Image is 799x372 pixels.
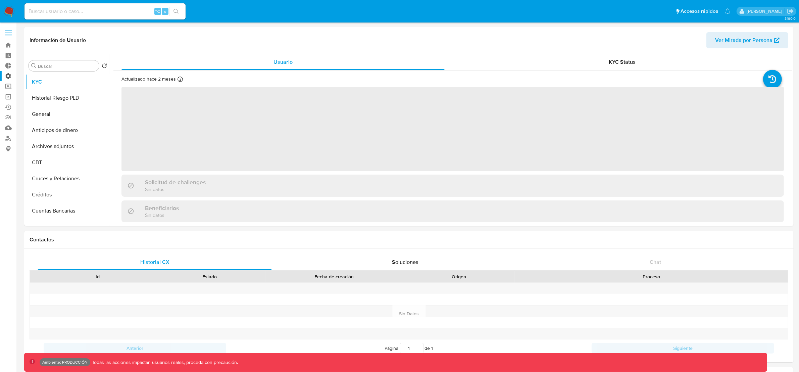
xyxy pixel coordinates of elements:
[145,179,206,186] h3: Solicitud de challenges
[26,187,110,203] button: Créditos
[681,8,718,15] span: Accesos rápidos
[90,359,238,366] p: Todas las acciones impactan usuarios reales, proceda con precaución.
[26,219,110,235] button: Datos Modificados
[140,258,169,266] span: Historial CX
[787,8,794,15] a: Salir
[169,7,183,16] button: search-icon
[31,63,37,68] button: Buscar
[519,273,783,280] div: Proceso
[158,273,260,280] div: Estado
[270,273,398,280] div: Fecha de creación
[102,63,107,71] button: Volver al orden por defecto
[273,58,293,66] span: Usuario
[392,258,418,266] span: Soluciones
[30,37,86,44] h1: Información de Usuario
[747,8,785,14] p: david.garay@mercadolibre.com.co
[24,7,186,16] input: Buscar usuario o caso...
[706,32,788,48] button: Ver Mirada por Persona
[46,273,149,280] div: Id
[26,74,110,90] button: KYC
[164,8,166,14] span: s
[38,63,96,69] input: Buscar
[26,106,110,122] button: General
[725,8,731,14] a: Notificaciones
[155,8,160,14] span: ⌥
[30,236,788,243] h1: Contactos
[26,138,110,154] button: Archivos adjuntos
[715,32,772,48] span: Ver Mirada por Persona
[44,343,226,354] button: Anterior
[121,76,176,82] p: Actualizado hace 2 meses
[609,58,636,66] span: KYC Status
[121,87,784,171] span: ‌
[145,212,179,218] p: Sin datos
[432,345,433,352] span: 1
[42,361,88,364] p: Ambiente: PRODUCCIÓN
[26,90,110,106] button: Historial Riesgo PLD
[408,273,510,280] div: Origen
[26,122,110,138] button: Anticipos de dinero
[145,204,179,212] h3: Beneficiarios
[26,154,110,171] button: CBT
[145,186,206,192] p: Sin datos
[121,200,784,222] div: BeneficiariosSin datos
[121,175,784,196] div: Solicitud de challengesSin datos
[26,171,110,187] button: Cruces y Relaciones
[385,343,433,354] span: Página de
[26,203,110,219] button: Cuentas Bancarias
[650,258,661,266] span: Chat
[592,343,774,354] button: Siguiente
